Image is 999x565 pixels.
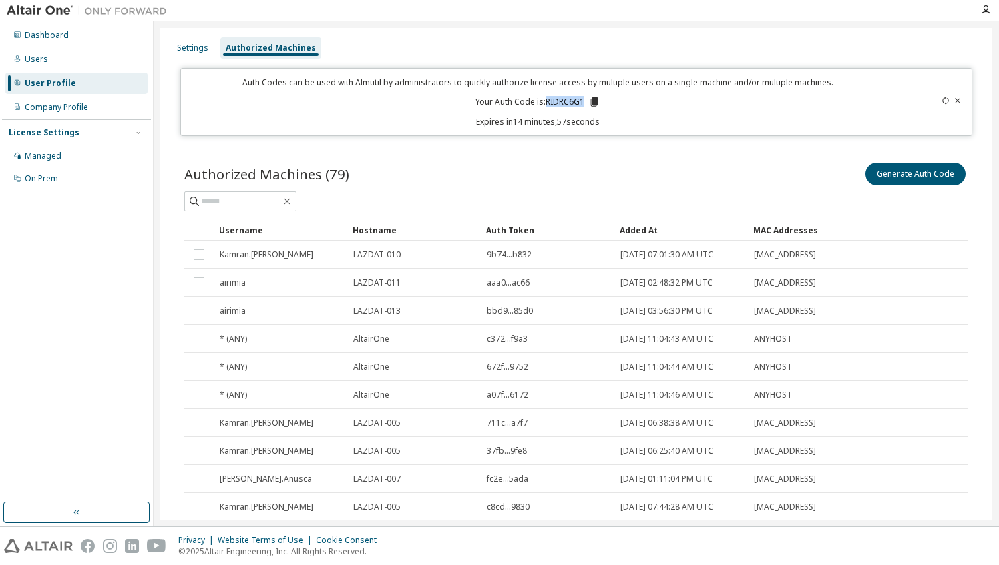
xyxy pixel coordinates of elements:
div: Settings [177,43,208,53]
div: Username [219,219,342,241]
div: MAC Addresses [753,219,821,241]
span: [MAC_ADDRESS] [754,306,816,316]
span: AltairOne [353,362,389,372]
div: Privacy [178,535,218,546]
span: [DATE] 01:11:04 PM UTC [620,474,713,484]
div: Authorized Machines [226,43,316,53]
div: User Profile [25,78,76,89]
div: Auth Token [486,219,609,241]
div: On Prem [25,173,58,184]
span: [MAC_ADDRESS] [754,474,816,484]
div: Company Profile [25,102,88,113]
span: [DATE] 06:25:40 AM UTC [620,446,713,456]
span: airimia [220,306,246,316]
div: Managed [25,151,61,161]
img: Altair One [7,4,174,17]
p: Your Auth Code is: RIDRC6G1 [475,96,600,108]
span: LAZDAT-005 [353,446,401,456]
span: [MAC_ADDRESS] [754,249,816,260]
span: [DATE] 03:56:30 PM UTC [620,306,713,316]
p: Expires in 14 minutes, 57 seconds [189,116,885,127]
span: [PERSON_NAME].Anusca [220,474,312,484]
img: instagram.svg [103,539,117,553]
button: Generate Auth Code [865,163,966,185]
img: linkedin.svg [125,539,139,553]
span: fc2e...5ada [487,474,528,484]
span: a07f...6172 [487,390,528,400]
span: [DATE] 07:44:28 AM UTC [620,502,713,512]
span: LAZDAT-005 [353,418,401,428]
span: [DATE] 06:38:38 AM UTC [620,418,713,428]
img: altair_logo.svg [4,539,73,553]
span: Authorized Machines (79) [184,165,349,183]
span: aaa0...ac66 [487,277,530,288]
span: c372...f9a3 [487,334,528,344]
span: [MAC_ADDRESS] [754,418,816,428]
span: [DATE] 07:01:30 AM UTC [620,249,713,260]
p: © 2025 Altair Engineering, Inc. All Rights Reserved. [178,546,385,557]
span: 9b74...b832 [487,249,532,260]
span: Kamran.[PERSON_NAME] [220,446,313,456]
div: Cookie Consent [316,535,385,546]
span: LAZDAT-010 [353,249,401,260]
div: Hostname [353,219,475,241]
span: LAZDAT-013 [353,306,401,316]
div: Users [25,54,48,65]
img: youtube.svg [147,539,166,553]
div: Dashboard [25,30,69,41]
span: LAZDAT-011 [353,277,401,288]
span: * (ANY) [220,390,247,400]
div: Added At [620,219,743,241]
span: ANYHOST [754,362,792,372]
span: AltairOne [353,334,389,344]
span: [DATE] 11:04:46 AM UTC [620,390,713,400]
span: airimia [220,277,246,288]
span: 711c...a7f7 [487,418,528,428]
span: LAZDAT-007 [353,474,401,484]
span: [DATE] 02:48:32 PM UTC [620,277,713,288]
span: c8cd...9830 [487,502,530,512]
img: facebook.svg [81,539,95,553]
span: [DATE] 11:04:43 AM UTC [620,334,713,344]
span: Kamran.[PERSON_NAME] [220,418,313,428]
span: [MAC_ADDRESS] [754,277,816,288]
div: License Settings [9,127,79,138]
span: LAZDAT-005 [353,502,401,512]
span: Kamran.[PERSON_NAME] [220,502,313,512]
span: 37fb...9fe8 [487,446,527,456]
span: ANYHOST [754,390,792,400]
span: [MAC_ADDRESS] [754,446,816,456]
div: Website Terms of Use [218,535,316,546]
span: bbd9...85d0 [487,306,533,316]
span: ANYHOST [754,334,792,344]
span: * (ANY) [220,362,247,372]
span: [DATE] 11:04:44 AM UTC [620,362,713,372]
span: AltairOne [353,390,389,400]
span: * (ANY) [220,334,247,344]
span: 672f...9752 [487,362,528,372]
span: Kamran.[PERSON_NAME] [220,249,313,260]
span: [MAC_ADDRESS] [754,502,816,512]
p: Auth Codes can be used with Almutil by administrators to quickly authorize license access by mult... [189,77,885,88]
